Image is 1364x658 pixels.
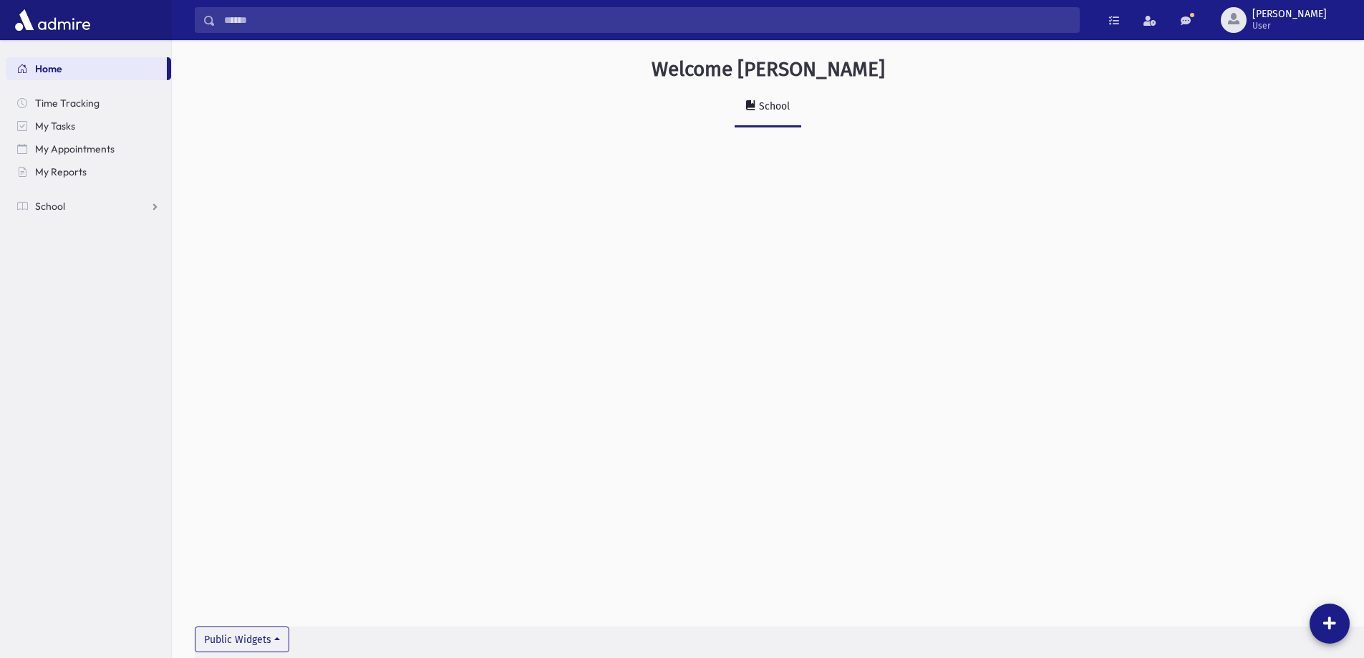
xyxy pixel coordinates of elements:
a: Home [6,57,167,80]
input: Search [216,7,1079,33]
h3: Welcome [PERSON_NAME] [652,57,885,82]
span: Time Tracking [35,97,100,110]
a: School [735,87,801,127]
a: My Reports [6,160,171,183]
span: User [1252,20,1327,32]
div: School [756,100,790,112]
span: [PERSON_NAME] [1252,9,1327,20]
a: Time Tracking [6,92,171,115]
span: My Tasks [35,120,75,132]
span: My Appointments [35,142,115,155]
a: My Appointments [6,137,171,160]
a: School [6,195,171,218]
span: Home [35,62,62,75]
img: AdmirePro [11,6,94,34]
button: Public Widgets [195,626,289,652]
span: School [35,200,65,213]
a: My Tasks [6,115,171,137]
span: My Reports [35,165,87,178]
